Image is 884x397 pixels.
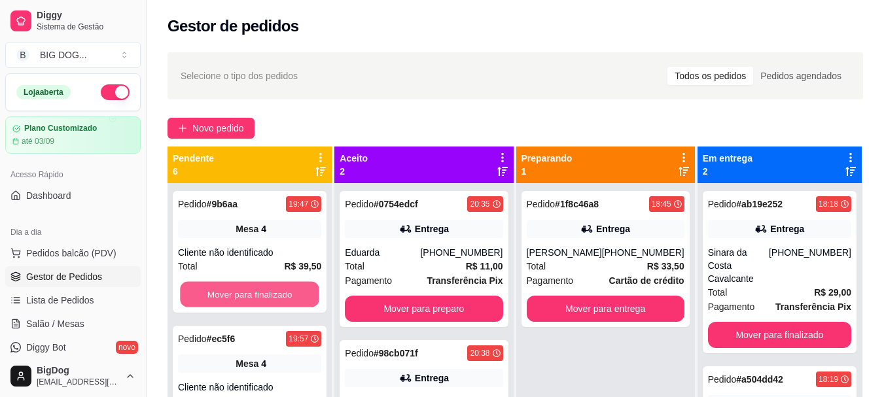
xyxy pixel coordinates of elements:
[5,42,141,68] button: Select a team
[814,287,851,298] strong: R$ 29,00
[345,296,503,322] button: Mover para preparo
[753,67,849,85] div: Pedidos agendados
[173,152,214,165] p: Pendente
[16,48,29,61] span: B
[261,357,266,370] div: 4
[5,164,141,185] div: Acesso Rápido
[340,152,368,165] p: Aceito
[289,199,308,209] div: 19:47
[26,189,71,202] span: Dashboard
[207,334,236,344] strong: # ec5f6
[527,246,602,259] div: [PERSON_NAME]
[527,273,574,288] span: Pagamento
[37,377,120,387] span: [EMAIL_ADDRESS][DOMAIN_NAME]
[819,199,838,209] div: 18:18
[5,337,141,358] a: Diggy Botnovo
[26,341,66,354] span: Diggy Bot
[420,246,503,259] div: [PHONE_NUMBER]
[192,121,244,135] span: Novo pedido
[37,365,120,377] span: BigDog
[178,381,321,394] div: Cliente não identificado
[178,199,207,209] span: Pedido
[340,165,368,178] p: 2
[180,282,319,307] button: Mover para finalizado
[652,199,671,209] div: 18:45
[667,67,753,85] div: Todos os pedidos
[168,118,255,139] button: Novo pedido
[22,136,54,147] article: até 03/09
[527,296,684,322] button: Mover para entrega
[703,165,752,178] p: 2
[5,116,141,154] a: Plano Customizadoaté 03/09
[178,124,187,133] span: plus
[285,261,322,271] strong: R$ 39,50
[168,16,299,37] h2: Gestor de pedidos
[470,199,489,209] div: 20:35
[173,165,214,178] p: 6
[609,275,684,286] strong: Cartão de crédito
[5,360,141,392] button: BigDog[EMAIL_ADDRESS][DOMAIN_NAME]
[5,243,141,264] button: Pedidos balcão (PDV)
[289,334,308,344] div: 19:57
[236,222,258,235] span: Mesa
[708,199,737,209] span: Pedido
[647,261,684,271] strong: R$ 33,50
[374,348,418,358] strong: # 98cb071f
[207,199,238,209] strong: # 9b6aa
[345,259,364,273] span: Total
[708,322,851,348] button: Mover para finalizado
[736,199,783,209] strong: # ab19e252
[5,222,141,243] div: Dia a dia
[708,374,737,385] span: Pedido
[522,152,573,165] p: Preparando
[40,48,87,61] div: BIG DOG ...
[527,199,556,209] span: Pedido
[345,246,420,259] div: Eduarda
[261,222,266,235] div: 4
[181,69,298,83] span: Selecione o tipo dos pedidos
[5,185,141,206] a: Dashboard
[101,84,130,100] button: Alterar Status
[596,222,630,235] div: Entrega
[602,246,684,259] div: [PHONE_NUMBER]
[470,348,489,358] div: 20:38
[466,261,503,271] strong: R$ 11,00
[26,294,94,307] span: Lista de Pedidos
[345,348,374,358] span: Pedido
[26,270,102,283] span: Gestor de Pedidos
[345,199,374,209] span: Pedido
[775,302,851,312] strong: Transferência Pix
[5,313,141,334] a: Salão / Mesas
[415,222,449,235] div: Entrega
[703,152,752,165] p: Em entrega
[5,5,141,37] a: DiggySistema de Gestão
[708,300,755,314] span: Pagamento
[527,259,546,273] span: Total
[178,259,198,273] span: Total
[819,374,838,385] div: 18:19
[24,124,97,133] article: Plano Customizado
[769,246,851,285] div: [PHONE_NUMBER]
[178,334,207,344] span: Pedido
[770,222,804,235] div: Entrega
[374,199,418,209] strong: # 0754edcf
[555,199,599,209] strong: # 1f8c46a8
[37,22,135,32] span: Sistema de Gestão
[708,285,728,300] span: Total
[26,247,116,260] span: Pedidos balcão (PDV)
[415,371,449,385] div: Entrega
[5,266,141,287] a: Gestor de Pedidos
[26,317,84,330] span: Salão / Mesas
[708,246,769,285] div: Sinara da Costa Cavalcante
[37,10,135,22] span: Diggy
[178,246,321,259] div: Cliente não identificado
[5,290,141,311] a: Lista de Pedidos
[16,85,71,99] div: Loja aberta
[736,374,783,385] strong: # a504dd42
[427,275,503,286] strong: Transferência Pix
[236,357,258,370] span: Mesa
[345,273,392,288] span: Pagamento
[522,165,573,178] p: 1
